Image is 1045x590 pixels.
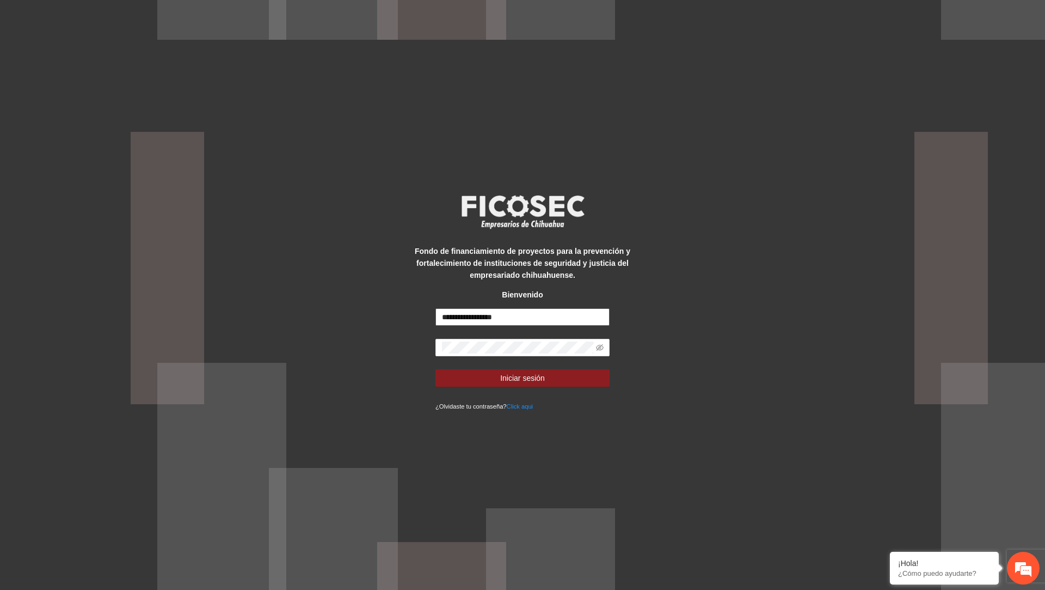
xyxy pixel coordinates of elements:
[435,403,533,410] small: ¿Olvidaste tu contraseña?
[500,372,545,384] span: Iniciar sesión
[435,369,610,387] button: Iniciar sesión
[898,559,991,568] div: ¡Hola!
[596,344,604,351] span: eye-invisible
[454,192,591,232] img: logo
[415,247,630,279] strong: Fondo de financiamiento de proyectos para la prevención y fortalecimiento de instituciones de seg...
[507,403,533,410] a: Click aqui
[502,290,543,299] strong: Bienvenido
[898,569,991,577] p: ¿Cómo puedo ayudarte?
